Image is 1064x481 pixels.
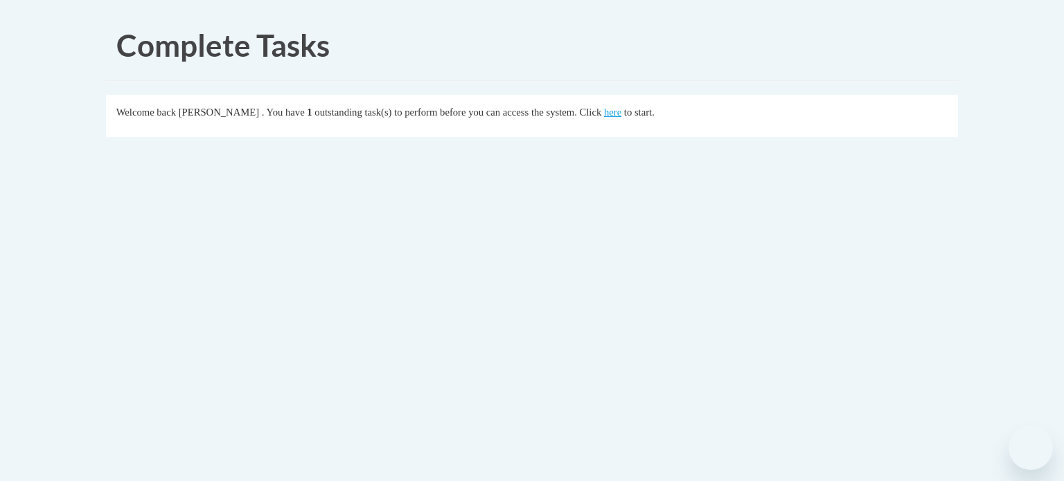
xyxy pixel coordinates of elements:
iframe: Button to launch messaging window [1009,426,1053,470]
span: to start. [624,107,655,118]
span: 1 [307,107,312,118]
span: Complete Tasks [116,27,330,63]
span: [PERSON_NAME] [179,107,259,118]
span: Welcome back [116,107,176,118]
span: . You have [262,107,305,118]
span: outstanding task(s) to perform before you can access the system. Click [314,107,601,118]
a: here [604,107,621,118]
